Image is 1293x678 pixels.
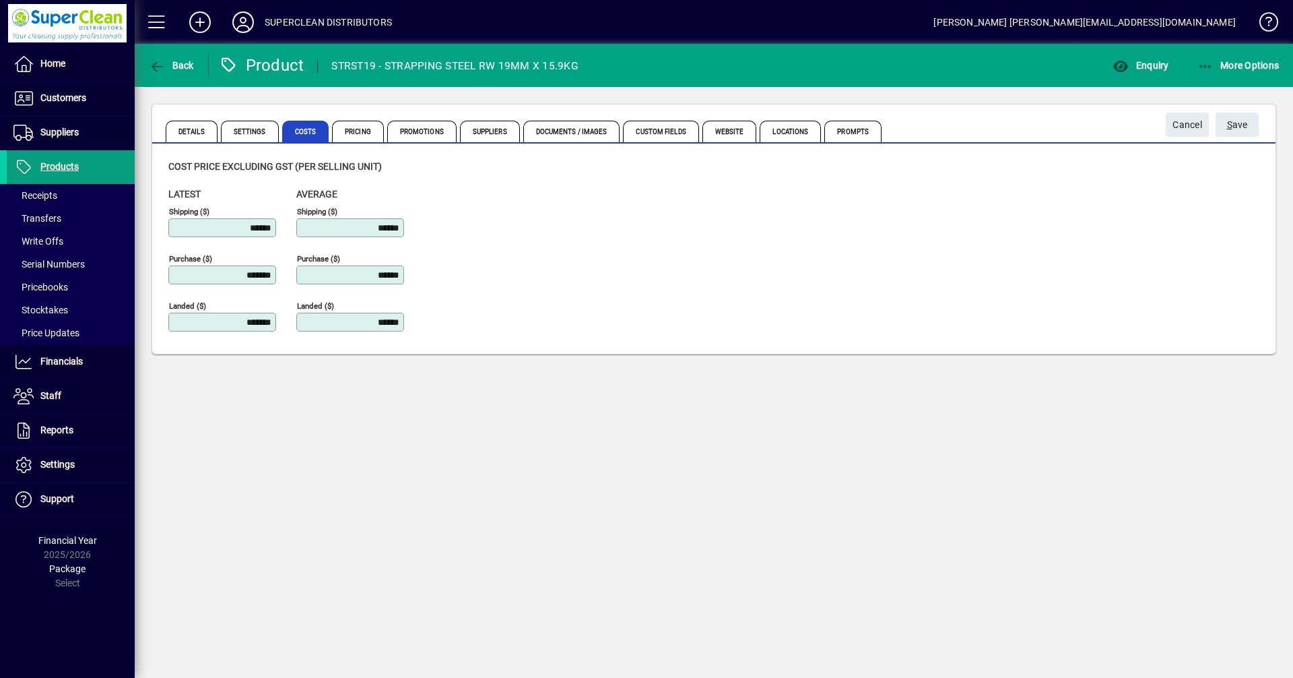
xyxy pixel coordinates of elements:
a: Reports [7,414,135,448]
span: Stocktakes [13,305,68,315]
span: Promotions [387,121,457,142]
span: Write Offs [13,236,63,247]
span: Serial Numbers [13,259,85,270]
app-page-header-button: Back [135,53,209,78]
span: Prompts [824,121,882,142]
div: [PERSON_NAME] [PERSON_NAME][EMAIL_ADDRESS][DOMAIN_NAME] [933,11,1236,33]
span: Settings [221,121,279,142]
span: Home [40,58,65,69]
a: Write Offs [7,230,135,253]
mat-label: Landed ($) [169,301,206,311]
a: Home [7,47,135,81]
span: Package [49,563,86,574]
button: Add [178,10,222,34]
span: Receipts [13,190,57,201]
mat-label: Landed ($) [297,301,334,311]
mat-label: Purchase ($) [169,254,212,264]
span: Average [296,189,337,199]
span: Documents / Images [523,121,620,142]
a: Receipts [7,184,135,207]
span: Cancel [1172,114,1202,136]
span: Price Updates [13,328,79,338]
span: Back [149,60,194,71]
a: Pricebooks [7,276,135,299]
button: Back [145,53,197,78]
span: Pricebooks [13,282,68,292]
span: Staff [40,390,61,401]
a: Knowledge Base [1249,3,1276,47]
span: Costs [282,121,329,142]
span: Pricing [332,121,384,142]
mat-label: Purchase ($) [297,254,340,264]
span: Website [702,121,757,142]
a: Customers [7,82,135,115]
a: Support [7,483,135,516]
div: Product [219,55,304,76]
button: Save [1216,113,1259,137]
span: Financials [40,356,83,367]
span: Transfers [13,213,61,224]
span: Custom Fields [623,121,698,142]
mat-label: Shipping ($) [169,207,209,216]
span: Products [40,161,79,172]
a: Suppliers [7,116,135,150]
a: Transfers [7,207,135,230]
a: Financials [7,345,135,379]
span: Support [40,493,74,504]
span: Customers [40,92,86,103]
button: Profile [222,10,265,34]
span: Financial Year [38,535,97,546]
button: Enquiry [1109,53,1172,78]
div: STRST19 - STRAPPING STEEL RW 19MM X 15.9KG [331,55,578,77]
span: Cost price excluding GST (per selling unit) [168,161,382,172]
a: Serial Numbers [7,253,135,276]
span: Suppliers [460,121,520,142]
span: More Options [1197,60,1280,71]
span: ave [1227,114,1248,136]
span: Settings [40,459,75,470]
mat-label: Shipping ($) [297,207,337,216]
button: More Options [1194,53,1283,78]
span: Reports [40,425,73,435]
div: SUPERCLEAN DISTRIBUTORS [265,11,392,33]
a: Price Updates [7,321,135,344]
span: Suppliers [40,127,79,137]
span: Locations [760,121,821,142]
span: S [1227,119,1232,130]
a: Stocktakes [7,299,135,321]
a: Staff [7,379,135,413]
a: Settings [7,448,135,482]
button: Cancel [1166,113,1209,137]
span: Latest [168,189,201,199]
span: Details [166,121,218,142]
span: Enquiry [1113,60,1168,71]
